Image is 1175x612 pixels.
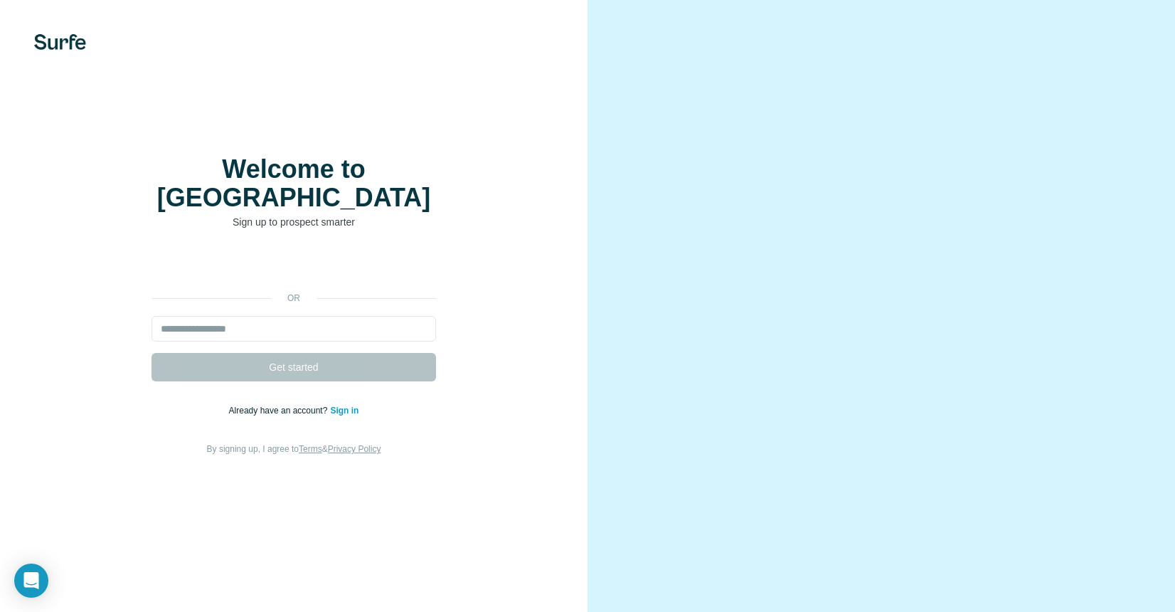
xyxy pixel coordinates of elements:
span: By signing up, I agree to & [207,444,381,454]
a: Terms [299,444,322,454]
img: Surfe's logo [34,34,86,50]
div: Open Intercom Messenger [14,564,48,598]
h1: Welcome to [GEOGRAPHIC_DATA] [151,155,436,212]
p: Sign up to prospect smarter [151,215,436,229]
span: Already have an account? [229,406,331,416]
a: Privacy Policy [328,444,381,454]
iframe: Schaltfläche „Über Google anmelden“ [144,250,443,282]
p: or [271,292,317,305]
a: Sign in [330,406,358,416]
